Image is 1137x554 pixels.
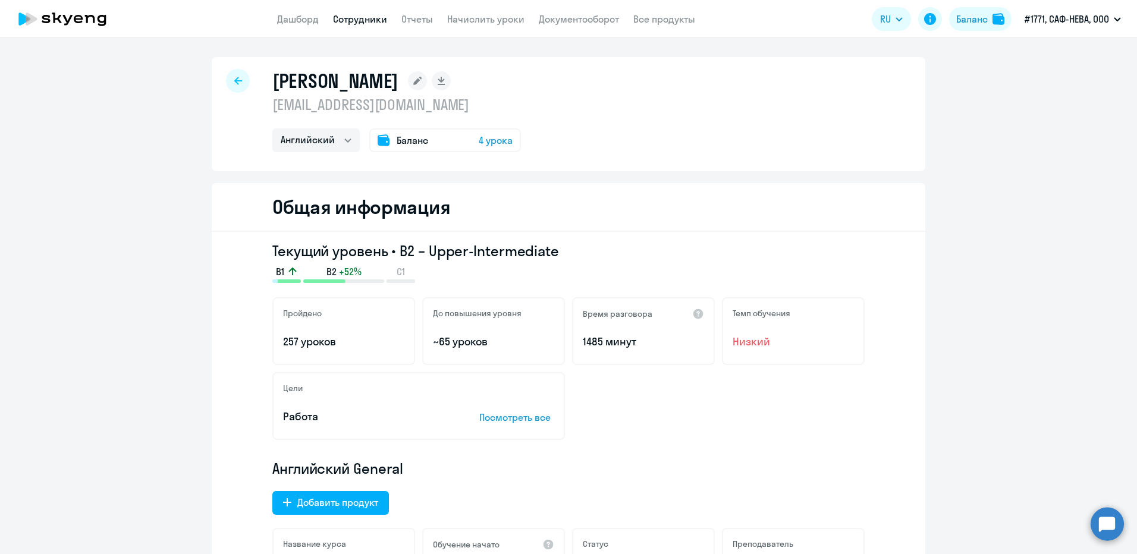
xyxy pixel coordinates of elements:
[283,334,404,350] p: 257 уроков
[272,241,865,260] h3: Текущий уровень • B2 – Upper-Intermediate
[733,334,854,350] span: Низкий
[433,308,522,319] h5: До повышения уровня
[397,133,428,147] span: Баланс
[633,13,695,25] a: Все продукты
[272,459,403,478] span: Английский General
[272,95,521,114] p: [EMAIL_ADDRESS][DOMAIN_NAME]
[276,265,284,278] span: B1
[401,13,433,25] a: Отчеты
[447,13,524,25] a: Начислить уроки
[949,7,1012,31] button: Балансbalance
[733,308,790,319] h5: Темп обучения
[433,334,554,350] p: ~65 уроков
[333,13,387,25] a: Сотрудники
[272,491,389,515] button: Добавить продукт
[583,334,704,350] p: 1485 минут
[992,13,1004,25] img: balance
[479,133,513,147] span: 4 урока
[872,7,911,31] button: RU
[1019,5,1127,33] button: #1771, САФ-НЕВА, ООО
[539,13,619,25] a: Документооборот
[277,13,319,25] a: Дашборд
[283,409,442,424] p: Работа
[433,539,500,550] h5: Обучение начато
[733,539,793,549] h5: Преподаватель
[880,12,891,26] span: RU
[272,69,398,93] h1: [PERSON_NAME]
[326,265,337,278] span: B2
[583,539,608,549] h5: Статус
[583,309,652,319] h5: Время разговора
[283,308,322,319] h5: Пройдено
[272,195,450,219] h2: Общая информация
[283,539,346,549] h5: Название курса
[1025,12,1109,26] p: #1771, САФ-НЕВА, ООО
[283,383,303,394] h5: Цели
[479,410,554,424] p: Посмотреть все
[956,12,988,26] div: Баланс
[339,265,362,278] span: +52%
[397,265,405,278] span: C1
[297,495,378,509] div: Добавить продукт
